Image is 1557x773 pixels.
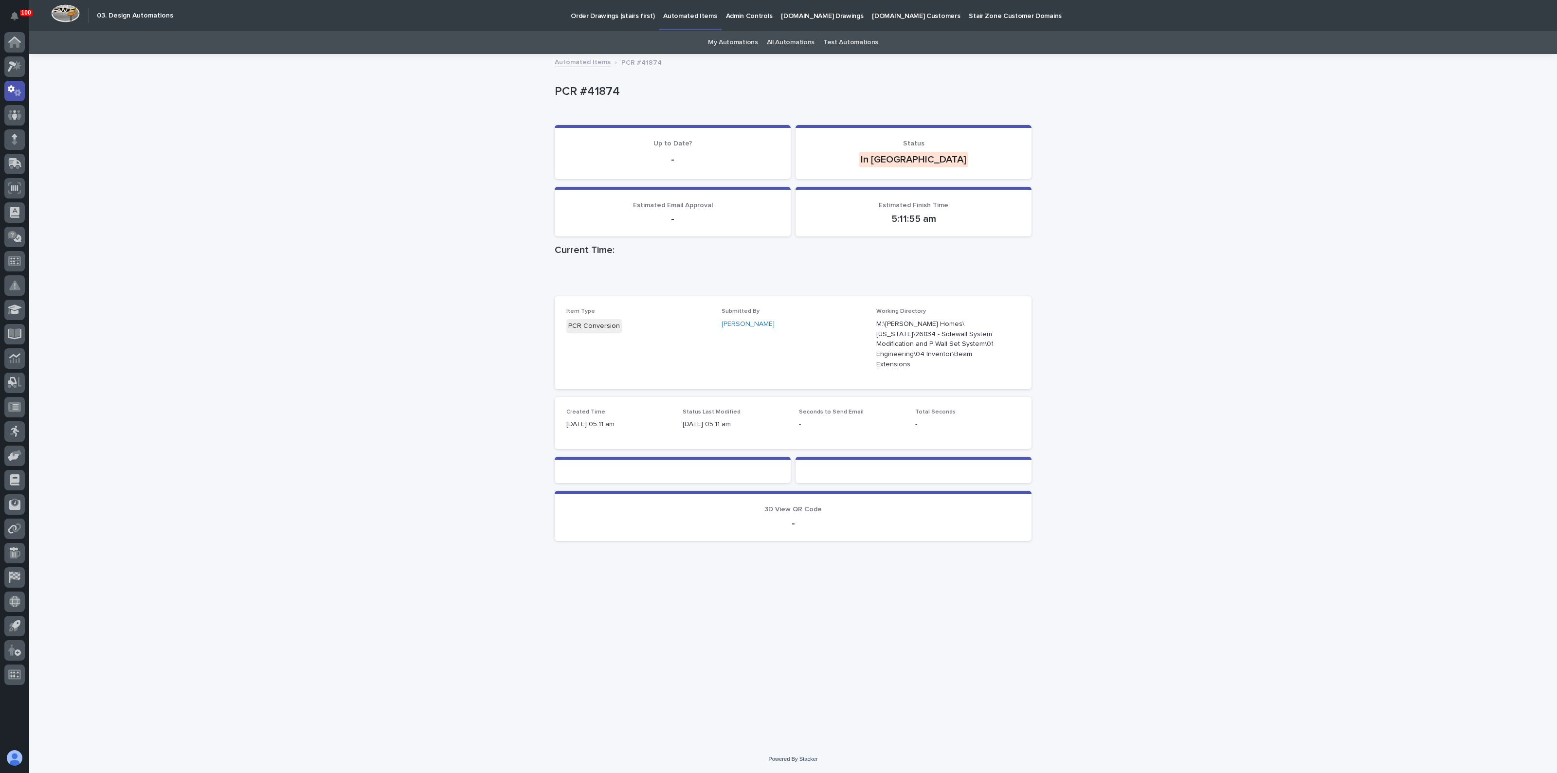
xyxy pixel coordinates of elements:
div: Notifications100 [12,12,25,27]
span: Seconds to Send Email [799,409,864,415]
span: Status Last Modified [683,409,741,415]
a: [PERSON_NAME] [722,319,775,329]
span: Estimated Email Approval [633,202,713,209]
span: Working Directory [876,308,926,314]
span: 3D View QR Code [764,506,822,513]
h2: 03. Design Automations [97,12,173,20]
p: [DATE] 05:11 am [566,419,671,430]
span: Total Seconds [915,409,956,415]
p: - [566,213,779,225]
span: Estimated Finish Time [879,202,948,209]
p: PCR #41874 [555,85,1028,99]
button: Notifications [4,6,25,26]
a: Powered By Stacker [768,756,817,762]
iframe: Current Time: [555,260,1032,296]
span: Created Time [566,409,605,415]
span: Up to Date? [653,140,692,147]
div: PCR Conversion [566,319,622,333]
span: Submitted By [722,308,760,314]
a: All Automations [767,31,815,54]
p: - [799,419,904,430]
span: Status [903,140,924,147]
p: 100 [21,9,31,16]
p: [DATE] 05:11 am [683,419,787,430]
p: 5:11:55 am [807,213,1020,225]
span: Item Type [566,308,595,314]
a: Test Automations [823,31,878,54]
p: - [566,154,779,165]
h1: Current Time: [555,244,1032,256]
p: - [915,419,1020,430]
div: In [GEOGRAPHIC_DATA] [859,152,968,167]
img: Workspace Logo [51,4,80,22]
a: Automated Items [555,56,611,67]
p: PCR #41874 [621,56,662,67]
p: M:\[PERSON_NAME] Homes\[US_STATE]\26834 - Sidewall System Modification and P Wall Set System\01 E... [876,319,996,370]
a: My Automations [708,31,758,54]
p: - [566,518,1020,529]
button: users-avatar [4,748,25,768]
